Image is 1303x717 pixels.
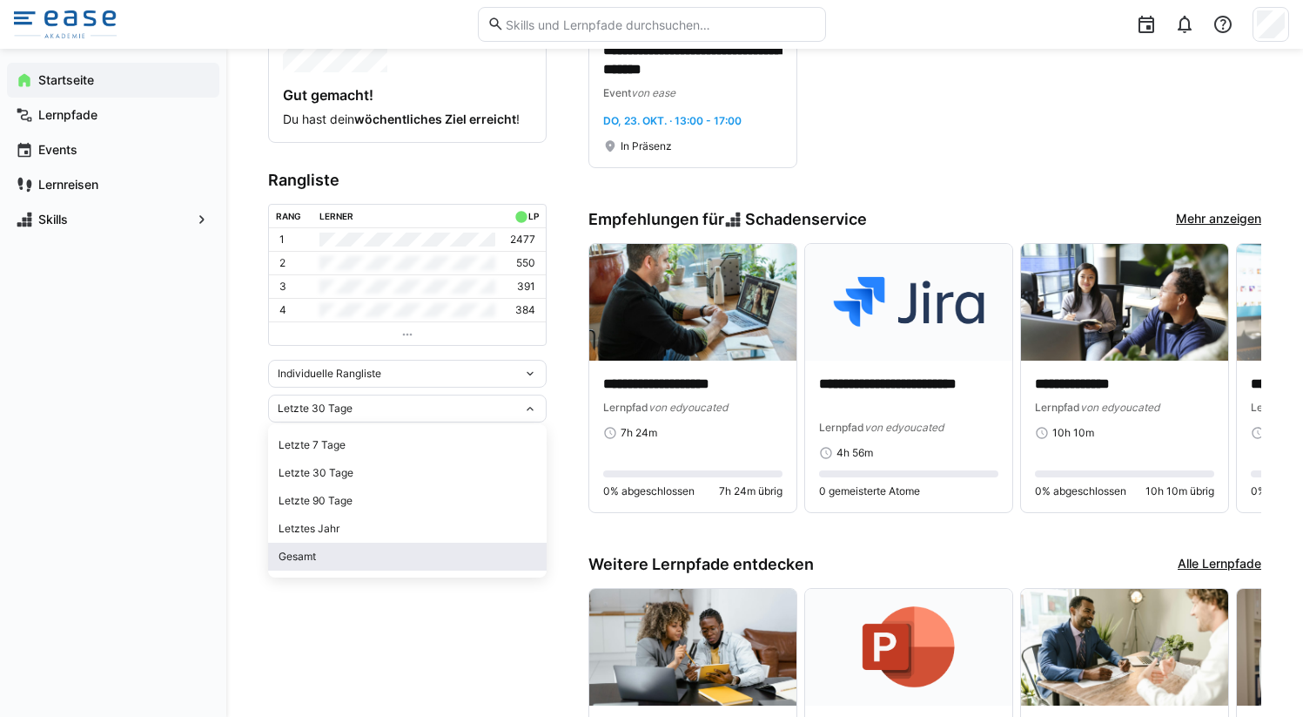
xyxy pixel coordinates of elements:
[603,484,695,498] span: 0% abgeschlossen
[354,112,516,126] strong: wöchentliches Ziel erreicht
[589,244,796,361] img: image
[745,210,867,229] span: Schadenservice
[515,303,535,317] p: 384
[1052,426,1094,440] span: 10h 10m
[588,210,867,229] h3: Empfehlungen für
[819,484,920,498] span: 0 gemeisterte Atome
[279,303,286,317] p: 4
[517,280,535,294] p: 391
[279,438,536,452] div: Letzte 7 Tage
[805,589,1012,706] img: image
[279,280,286,294] p: 3
[279,256,285,270] p: 2
[279,233,285,247] p: 1
[283,111,532,128] p: Du hast dein !
[603,401,648,414] span: Lernpfad
[1021,589,1228,706] img: image
[588,555,814,574] h3: Weitere Lernpfade entdecken
[278,402,353,416] span: Letzte 30 Tage
[1145,484,1214,498] span: 10h 10m übrig
[1178,555,1261,574] a: Alle Lernpfade
[631,86,675,99] span: von ease
[589,589,796,706] img: image
[279,522,536,536] div: Letztes Jahr
[603,114,742,127] span: Do, 23. Okt. · 13:00 - 17:00
[283,86,532,104] h4: Gut gemacht!
[1021,244,1228,361] img: image
[1035,401,1080,414] span: Lernpfad
[276,211,301,221] div: Rang
[621,426,657,440] span: 7h 24m
[510,233,535,247] p: 2477
[516,256,535,270] p: 550
[1080,401,1159,414] span: von edyoucated
[1035,484,1126,498] span: 0% abgeschlossen
[719,484,782,498] span: 7h 24m übrig
[836,446,873,460] span: 4h 56m
[279,550,536,564] div: Gesamt
[1176,210,1261,229] a: Mehr anzeigen
[648,401,728,414] span: von edyoucated
[864,421,944,434] span: von edyoucated
[319,211,353,221] div: Lerner
[279,466,536,480] div: Letzte 30 Tage
[268,171,547,190] h3: Rangliste
[621,139,672,153] span: In Präsenz
[805,244,1012,361] img: image
[1251,401,1296,414] span: Lernpfad
[278,367,381,381] span: Individuelle Rangliste
[504,17,816,32] input: Skills und Lernpfade durchsuchen…
[819,421,864,434] span: Lernpfad
[528,211,539,221] div: LP
[603,86,631,99] span: Event
[279,494,536,508] div: Letzte 90 Tage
